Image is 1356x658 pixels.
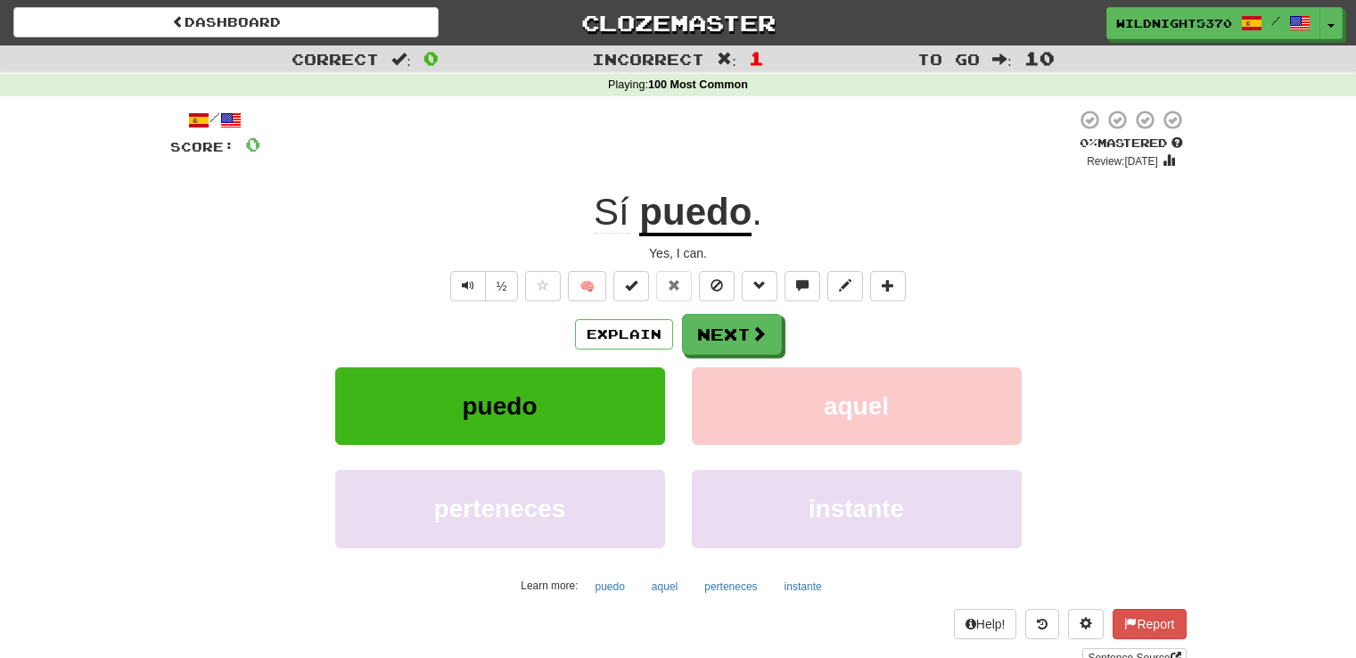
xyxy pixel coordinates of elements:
[434,495,566,522] span: perteneces
[521,580,578,592] small: Learn more:
[585,573,634,600] button: puedo
[692,470,1022,547] button: instante
[694,573,767,600] button: perteneces
[170,244,1187,262] div: Yes, I can.
[642,573,687,600] button: aquel
[13,7,439,37] a: Dashboard
[870,271,906,301] button: Add to collection (alt+a)
[1087,155,1158,168] small: Review: [DATE]
[1113,609,1186,639] button: Report
[742,271,777,301] button: Grammar (alt+g)
[749,47,764,69] span: 1
[335,367,665,445] button: puedo
[656,271,692,301] button: Reset to 0% Mastered (alt+r)
[170,139,234,154] span: Score:
[954,609,1017,639] button: Help!
[613,271,649,301] button: Set this sentence to 100% Mastered (alt+m)
[423,47,439,69] span: 0
[648,78,748,91] strong: 100 Most Common
[1116,15,1232,31] span: WildNight5370
[335,470,665,547] button: perteneces
[1271,14,1280,27] span: /
[245,133,260,155] span: 0
[639,191,752,236] u: puedo
[463,392,538,420] span: puedo
[465,7,891,38] a: Clozemaster
[682,314,782,355] button: Next
[717,52,736,67] span: :
[1024,47,1055,69] span: 10
[692,367,1022,445] button: aquel
[1106,7,1320,39] a: WildNight5370 /
[292,50,379,68] span: Correct
[170,109,260,131] div: /
[450,271,486,301] button: Play sentence audio (ctl+space)
[485,271,519,301] button: ½
[1080,136,1097,150] span: 0 %
[1076,136,1187,152] div: Mastered
[1025,609,1059,639] button: Round history (alt+y)
[752,191,762,233] span: .
[594,191,629,234] span: Sí
[447,271,519,301] div: Text-to-speech controls
[775,573,832,600] button: instante
[699,271,735,301] button: Ignore sentence (alt+i)
[592,50,704,68] span: Incorrect
[827,271,863,301] button: Edit sentence (alt+d)
[824,392,889,420] span: aquel
[785,271,820,301] button: Discuss sentence (alt+u)
[525,271,561,301] button: Favorite sentence (alt+f)
[992,52,1012,67] span: :
[568,271,606,301] button: 🧠
[391,52,411,67] span: :
[917,50,980,68] span: To go
[575,319,673,350] button: Explain
[809,495,904,522] span: instante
